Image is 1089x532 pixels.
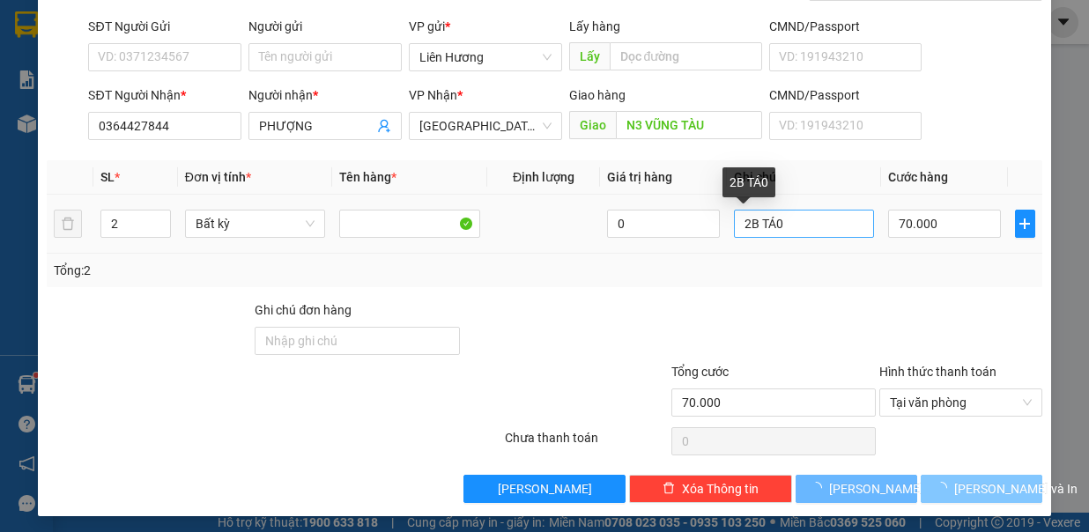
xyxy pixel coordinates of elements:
[54,261,422,280] div: Tổng: 2
[671,365,729,379] span: Tổng cước
[8,8,96,96] img: logo.jpg
[339,210,480,238] input: VD: Bàn, Ghế
[607,170,672,184] span: Giá trị hàng
[101,64,115,78] span: phone
[935,482,954,494] span: loading
[663,482,675,496] span: delete
[8,39,336,61] li: 01 [PERSON_NAME]
[829,479,923,499] span: [PERSON_NAME]
[255,327,459,355] input: Ghi chú đơn hàng
[734,210,875,238] input: Ghi Chú
[377,119,391,133] span: user-add
[616,111,762,139] input: Dọc đường
[796,475,917,503] button: [PERSON_NAME]
[769,85,922,105] div: CMND/Passport
[921,475,1042,503] button: [PERSON_NAME] và In
[54,210,82,238] button: delete
[513,170,574,184] span: Định lượng
[101,42,115,56] span: environment
[810,482,829,494] span: loading
[88,85,241,105] div: SĐT Người Nhận
[569,42,610,70] span: Lấy
[888,170,948,184] span: Cước hàng
[769,17,922,36] div: CMND/Passport
[610,42,762,70] input: Dọc đường
[1015,210,1035,238] button: plus
[196,211,315,237] span: Bất kỳ
[569,88,626,102] span: Giao hàng
[8,61,336,83] li: 02523854854
[419,44,552,70] span: Liên Hương
[503,428,670,459] div: Chưa thanh toán
[8,110,192,139] b: GỬI : Liên Hương
[100,170,115,184] span: SL
[722,167,775,197] div: 2B TÁ0
[463,475,626,503] button: [PERSON_NAME]
[185,170,251,184] span: Đơn vị tính
[682,479,759,499] span: Xóa Thông tin
[607,210,720,238] input: 0
[409,88,457,102] span: VP Nhận
[101,11,250,33] b: [PERSON_NAME]
[498,479,592,499] span: [PERSON_NAME]
[879,365,996,379] label: Hình thức thanh toán
[248,17,402,36] div: Người gửi
[339,170,396,184] span: Tên hàng
[569,111,616,139] span: Giao
[248,85,402,105] div: Người nhận
[954,479,1078,499] span: [PERSON_NAME] và In
[890,389,1032,416] span: Tại văn phòng
[629,475,792,503] button: deleteXóa Thông tin
[255,303,352,317] label: Ghi chú đơn hàng
[569,19,620,33] span: Lấy hàng
[727,160,882,195] th: Ghi chú
[409,17,562,36] div: VP gửi
[419,113,552,139] span: Sài Gòn
[88,17,241,36] div: SĐT Người Gửi
[1016,217,1034,231] span: plus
